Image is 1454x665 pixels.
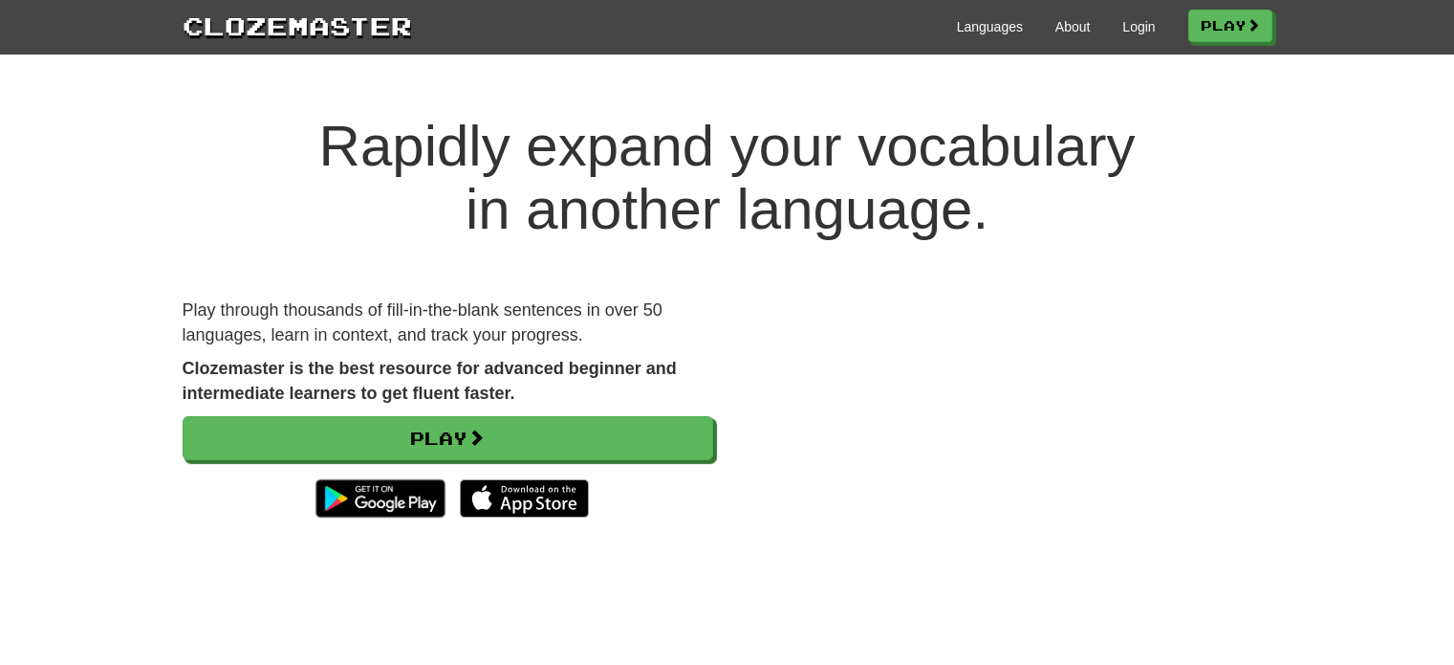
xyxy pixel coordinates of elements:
[183,299,713,347] p: Play through thousands of fill-in-the-blank sentences in over 50 languages, learn in context, and...
[183,8,412,43] a: Clozemaster
[1188,10,1272,42] a: Play
[306,470,454,527] img: Get it on Google Play
[460,479,589,518] img: Download_on_the_App_Store_Badge_US-UK_135x40-25178aeef6eb6b83b96f5f2d004eda3bffbb37122de64afbaef7...
[183,416,713,460] a: Play
[957,17,1023,36] a: Languages
[1122,17,1155,36] a: Login
[183,359,677,403] strong: Clozemaster is the best resource for advanced beginner and intermediate learners to get fluent fa...
[1055,17,1091,36] a: About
